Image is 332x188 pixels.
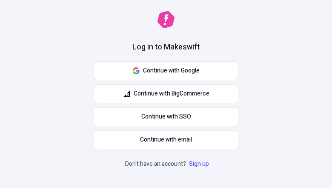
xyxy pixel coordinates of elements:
button: Continue with Google [94,61,238,80]
button: Continue with email [94,130,238,149]
span: Continue with BigCommerce [134,89,209,98]
a: Continue with SSO [94,107,238,126]
span: Continue with Google [143,66,200,75]
a: Sign up [187,159,211,168]
h1: Log in to Makeswift [132,42,200,53]
button: Continue with BigCommerce [94,84,238,103]
span: Continue with email [140,135,192,145]
p: Don't have an account? [125,159,211,169]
